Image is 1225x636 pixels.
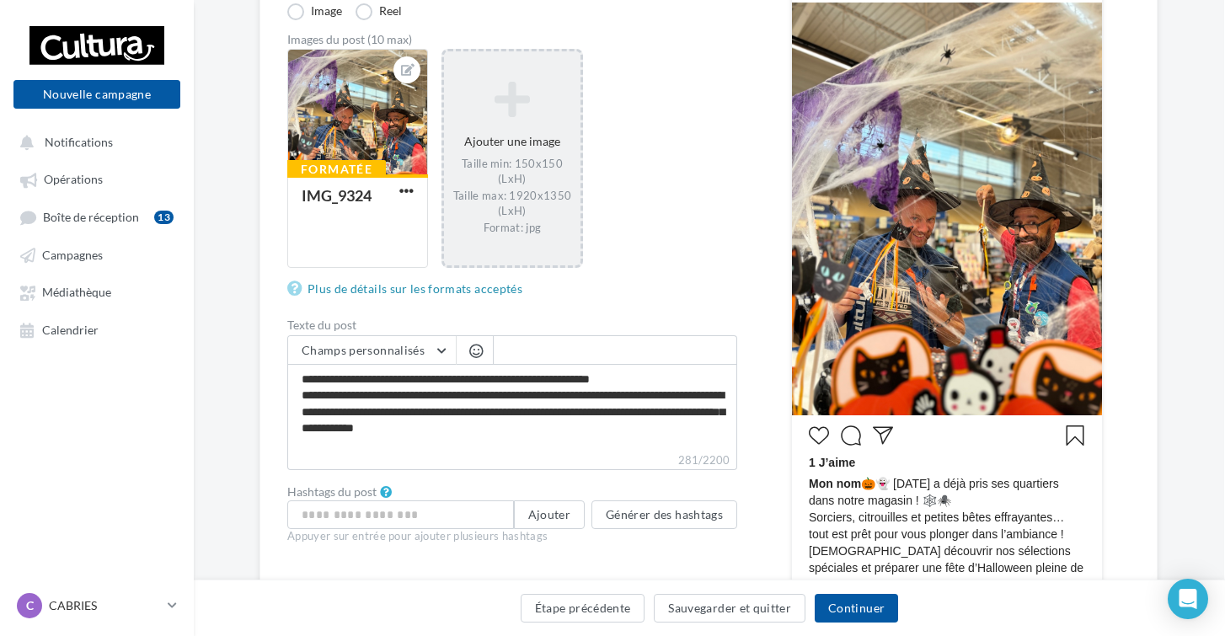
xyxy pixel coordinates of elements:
[26,597,34,614] span: C
[43,210,139,224] span: Boîte de réception
[356,3,402,20] label: Reel
[287,529,737,544] div: Appuyer sur entrée pour ajouter plusieurs hashtags
[49,597,161,614] p: CABRIES
[42,286,111,300] span: Médiathèque
[13,80,180,109] button: Nouvelle campagne
[809,454,1085,475] div: 1 J’aime
[13,590,180,622] a: C CABRIES
[809,477,861,490] span: Mon nom
[10,126,177,157] button: Notifications
[10,239,184,270] a: Campagnes
[841,425,861,446] svg: Commenter
[873,425,893,446] svg: Partager la publication
[302,343,425,357] span: Champs personnalisés
[42,248,103,262] span: Campagnes
[10,163,184,194] a: Opérations
[287,319,737,331] label: Texte du post
[654,594,805,623] button: Sauvegarder et quitter
[815,594,898,623] button: Continuer
[287,452,737,470] label: 281/2200
[10,314,184,345] a: Calendrier
[1065,425,1085,446] svg: Enregistrer
[287,279,529,299] a: Plus de détails sur les formats acceptés
[44,173,103,187] span: Opérations
[288,336,456,365] button: Champs personnalisés
[1168,579,1208,619] div: Open Intercom Messenger
[591,500,737,529] button: Générer des hashtags
[809,475,1085,593] span: 🎃👻 [DATE] a déjà pris ses quartiers dans notre magasin ! 🕸️🕷️ Sorciers, citrouilles et petites bê...
[521,594,645,623] button: Étape précédente
[287,3,342,20] label: Image
[287,34,737,45] div: Images du post (10 max)
[287,486,377,498] label: Hashtags du post
[10,276,184,307] a: Médiathèque
[45,135,113,149] span: Notifications
[42,323,99,337] span: Calendrier
[154,211,174,224] div: 13
[514,500,585,529] button: Ajouter
[302,186,372,205] div: IMG_9324
[809,425,829,446] svg: J’aime
[287,160,386,179] div: Formatée
[10,201,184,232] a: Boîte de réception13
